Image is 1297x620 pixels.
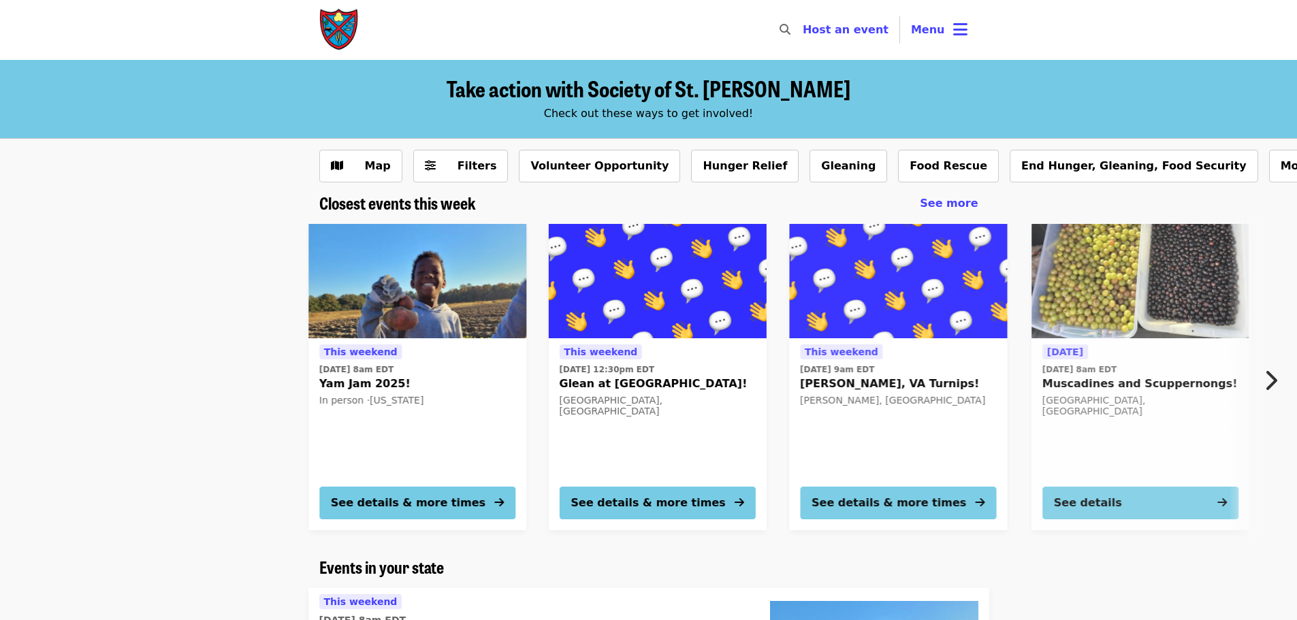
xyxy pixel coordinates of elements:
[800,487,996,519] button: See details & more times
[559,487,755,519] button: See details & more times
[319,150,402,182] button: Show map view
[805,346,878,357] span: This weekend
[799,14,810,46] input: Search
[308,193,989,213] div: Closest events this week
[319,555,444,578] span: Events in your state
[1042,487,1238,519] button: See details
[458,159,497,172] span: Filters
[413,150,509,182] button: Filters (0 selected)
[1042,376,1238,392] span: Muscadines and Scuppernongs!
[1047,346,1083,357] span: [DATE]
[734,496,743,509] i: arrow-right icon
[803,23,888,36] a: Host an event
[331,495,485,511] div: See details & more times
[1054,495,1122,511] div: See details
[319,193,476,213] a: Closest events this week
[975,496,984,509] i: arrow-right icon
[810,150,887,182] button: Gleaning
[319,363,394,376] time: [DATE] 8am EDT
[319,191,476,214] span: Closest events this week
[319,376,515,392] span: Yam Jam 2025!
[331,159,343,172] i: map icon
[780,23,790,36] i: search icon
[559,376,755,392] span: Glean at [GEOGRAPHIC_DATA]!
[308,224,526,530] a: See details for "Yam Jam 2025!"
[425,159,436,172] i: sliders-h icon
[800,376,996,392] span: [PERSON_NAME], VA Turnips!
[1252,361,1297,399] button: Next item
[548,224,766,530] a: See details for "Glean at Lynchburg Community Market!"
[324,596,398,607] span: This weekend
[494,496,504,509] i: arrow-right icon
[898,150,999,182] button: Food Rescue
[800,395,996,406] div: [PERSON_NAME], [GEOGRAPHIC_DATA]
[789,224,1007,530] a: See details for "Riner, VA Turnips!"
[1264,368,1277,393] i: chevron-right icon
[920,197,978,210] span: See more
[1217,496,1227,509] i: arrow-right icon
[447,72,850,104] span: Take action with Society of St. [PERSON_NAME]
[953,20,967,39] i: bars icon
[789,224,1007,338] img: Riner, VA Turnips! organized by Society of St. Andrew
[548,224,766,338] img: Glean at Lynchburg Community Market! organized by Society of St. Andrew
[319,105,978,122] div: Check out these ways to get involved!
[319,487,515,519] button: See details & more times
[571,495,725,511] div: See details & more times
[559,363,654,376] time: [DATE] 12:30pm EDT
[308,224,526,338] img: Yam Jam 2025! organized by Society of St. Andrew
[564,346,637,357] span: This weekend
[900,14,978,46] button: Toggle account menu
[812,495,966,511] div: See details & more times
[1031,224,1249,530] a: See details for "Muscadines and Scuppernongs!"
[800,363,874,376] time: [DATE] 9am EDT
[1031,224,1249,338] img: Muscadines and Scuppernongs! organized by Society of St. Andrew
[691,150,799,182] button: Hunger Relief
[365,159,391,172] span: Map
[911,23,945,36] span: Menu
[1042,363,1117,376] time: [DATE] 8am EDT
[319,8,360,52] img: Society of St. Andrew - Home
[559,395,755,418] div: [GEOGRAPHIC_DATA], [GEOGRAPHIC_DATA]
[324,346,398,357] span: This weekend
[920,195,978,212] a: See more
[1010,150,1258,182] button: End Hunger, Gleaning, Food Security
[319,395,424,406] span: In person · [US_STATE]
[519,150,680,182] button: Volunteer Opportunity
[1042,395,1238,418] div: [GEOGRAPHIC_DATA], [GEOGRAPHIC_DATA]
